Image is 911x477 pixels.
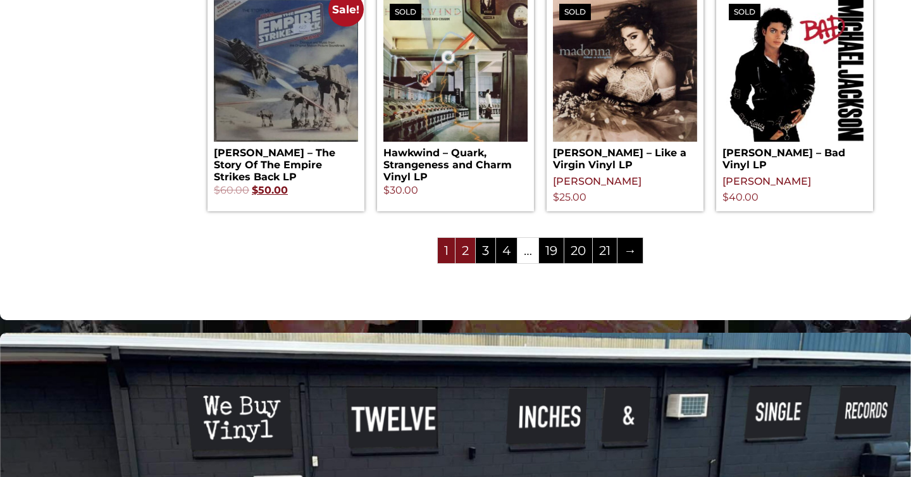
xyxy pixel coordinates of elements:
a: → [617,238,643,263]
bdi: 25.00 [553,191,586,203]
bdi: 50.00 [252,184,288,196]
nav: Product Pagination [208,237,873,269]
a: Page 3 [476,238,495,263]
h2: [PERSON_NAME] – Bad Vinyl LP [722,142,867,171]
a: [PERSON_NAME] [722,175,811,187]
span: $ [383,184,390,196]
span: $ [553,191,559,203]
span: $ [214,184,220,196]
span: $ [252,184,258,196]
h2: [PERSON_NAME] – Like a Virgin Vinyl LP [553,142,697,171]
h2: Hawkwind – Quark, Strangeness and Charm Vinyl LP [383,142,528,183]
a: Page 20 [564,238,592,263]
span: Sold [729,4,760,20]
bdi: 40.00 [722,191,759,203]
a: Page 19 [539,238,564,263]
bdi: 60.00 [214,184,249,196]
span: Sold [390,4,421,20]
span: Sold [559,4,591,20]
h2: [PERSON_NAME] – The Story Of The Empire Strikes Back LP [214,142,358,183]
a: Page 2 [455,238,475,263]
a: Page 4 [496,238,517,263]
span: Page 1 [438,238,455,263]
span: … [517,238,538,263]
bdi: 30.00 [383,184,418,196]
a: Page 21 [593,238,617,263]
span: $ [722,191,729,203]
a: [PERSON_NAME] [553,175,641,187]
